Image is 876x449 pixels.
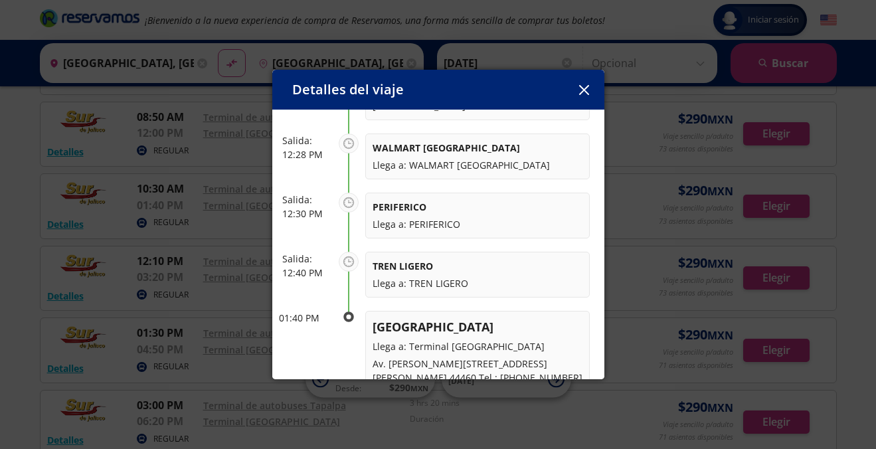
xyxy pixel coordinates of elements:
[282,147,332,161] p: 12:28 PM
[373,318,582,336] p: [GEOGRAPHIC_DATA]
[282,266,332,280] p: 12:40 PM
[373,200,582,214] p: PERIFERICO
[373,276,582,290] p: Llega a: TREN LIGERO
[292,80,404,100] p: Detalles del viaje
[279,311,332,325] p: 01:40 PM
[282,207,332,221] p: 12:30 PM
[282,193,332,207] p: Salida:
[373,141,582,155] p: WALMART [GEOGRAPHIC_DATA]
[373,217,582,231] p: Llega a: PERIFERICO
[282,134,332,147] p: Salida:
[373,158,582,172] p: Llega a: WALMART [GEOGRAPHIC_DATA]
[373,339,582,353] p: Llega a: Terminal [GEOGRAPHIC_DATA]
[373,357,582,399] p: Av. [PERSON_NAME][STREET_ADDRESS][PERSON_NAME] 44460 Tel.: [PHONE_NUMBER] [GEOGRAPHIC_DATA], [GEO...
[373,259,582,273] p: TREN LIGERO
[282,252,332,266] p: Salida:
